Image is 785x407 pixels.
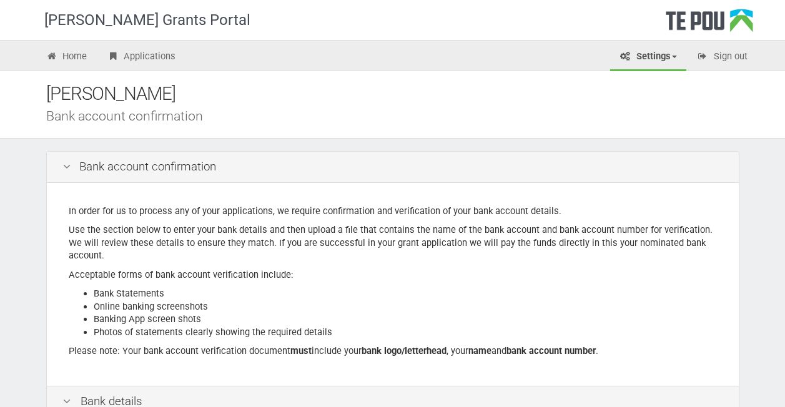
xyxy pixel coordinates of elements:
div: Bank account confirmation [46,109,758,122]
li: Banking App screen shots [94,313,717,326]
b: name [468,345,491,356]
b: must [290,345,312,356]
li: Online banking screenshots [94,300,717,313]
a: Settings [610,44,686,71]
p: Please note: Your bank account verification document include your , your and . [69,345,717,358]
li: Bank Statements [94,287,717,300]
b: bank logo/letterhead [362,345,447,356]
a: Home [37,44,97,71]
b: bank account number [506,345,596,356]
a: Sign out [688,44,757,71]
p: Use the section below to enter your bank details and then upload a file that contains the name of... [69,223,717,262]
div: Te Pou Logo [666,9,753,40]
div: Bank account confirmation [47,152,739,183]
p: In order for us to process any of your applications, we require confirmation and verification of ... [69,205,717,218]
a: Applications [97,44,185,71]
li: Photos of statements clearly showing the required details [94,326,717,339]
p: Acceptable forms of bank account verification include: [69,268,717,282]
div: [PERSON_NAME] [46,81,758,107]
